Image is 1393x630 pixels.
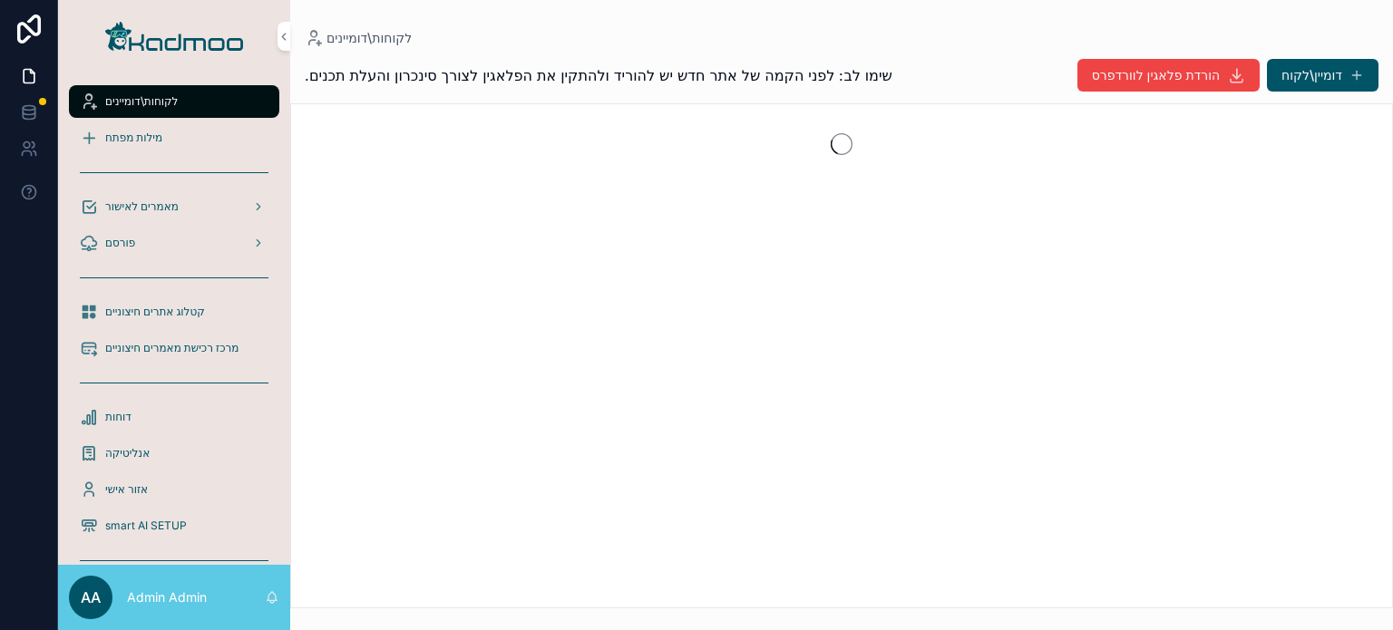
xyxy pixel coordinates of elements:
[69,473,279,506] a: אזור אישי
[69,401,279,433] a: דוחות
[127,588,207,606] p: Admin Admin
[105,341,239,355] span: מרכז רכישת מאמרים חיצוניים
[326,29,412,47] span: לקוחות\דומיינים
[1092,66,1220,84] span: הורדת פלאגין לוורדפרס
[69,227,279,259] a: פורסם
[105,131,162,145] span: מילות מפתח
[105,482,148,497] span: אזור אישי
[69,296,279,328] a: קטלוג אתרים חיצוניים
[81,586,101,608] span: AA
[69,332,279,364] a: מרכז רכישת מאמרים חיצוניים
[69,190,279,223] a: מאמרים לאישור
[69,437,279,470] a: אנליטיקה
[305,64,892,86] span: שימו לב: לפני הקמה של אתר חדש יש להוריד ולהתקין את הפלאגין לצורך סינכרון והעלת תכנים.
[105,305,205,319] span: קטלוג אתרים חיצוניים
[105,22,243,51] img: App logo
[105,236,135,250] span: פורסם
[105,519,187,533] span: smart AI SETUP
[1077,59,1260,92] button: הורדת פלאגין לוורדפרס
[105,94,178,109] span: לקוחות\דומיינים
[69,85,279,118] a: לקוחות\דומיינים
[1267,59,1378,92] button: דומיין\לקוח
[105,446,150,460] span: אנליטיקה
[58,73,290,565] div: scrollable content
[105,199,179,214] span: מאמרים לאישור
[69,121,279,154] a: מילות מפתח
[69,509,279,542] a: smart AI SETUP
[305,29,412,47] a: לקוחות\דומיינים
[105,410,132,424] span: דוחות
